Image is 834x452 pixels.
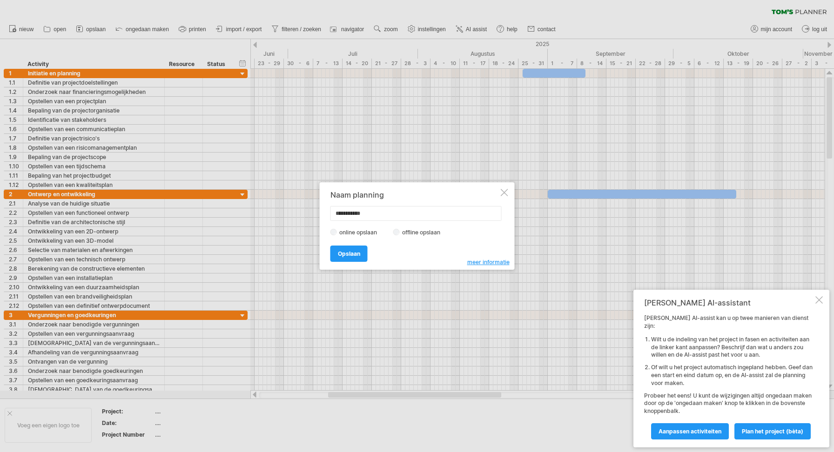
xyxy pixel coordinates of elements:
[651,364,814,387] li: Of wilt u het project automatisch ingepland hebben. Geef dan een start en eind datum op, en de AI...
[644,314,814,439] div: [PERSON_NAME] AI-assist kan u op twee manieren van dienst zijn: Probeer het eens! U kunt de wijzi...
[734,423,811,439] a: Plan het project (bèta)
[330,191,499,199] div: Naam planning
[651,336,814,359] li: Wilt u de indeling van het project in fasen en activiteiten aan de linker kant aanpassen? Beschri...
[330,246,368,262] a: Opslaan
[659,428,721,435] span: Aanpassen activiteiten
[742,428,803,435] span: Plan het project (bèta)
[338,250,360,257] span: Opslaan
[467,259,510,266] span: meer informatie
[400,229,448,236] label: offline opslaan
[651,423,729,439] a: Aanpassen activiteiten
[644,298,814,307] div: [PERSON_NAME] AI-assistant
[337,229,385,236] label: online opslaan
